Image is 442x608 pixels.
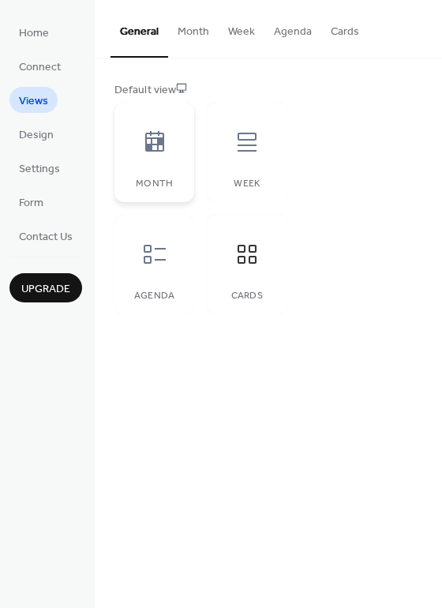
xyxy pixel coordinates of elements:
a: Home [9,19,58,45]
span: Home [19,25,49,42]
a: Contact Us [9,223,82,249]
a: Form [9,189,53,215]
div: Week [223,178,271,190]
a: Design [9,121,63,147]
a: Views [9,87,58,113]
div: Month [130,178,178,190]
span: Views [19,93,48,110]
div: Cards [223,291,271,302]
span: Connect [19,59,61,76]
a: Connect [9,53,70,79]
span: Upgrade [21,281,70,298]
a: Settings [9,155,69,181]
span: Contact Us [19,229,73,246]
div: Default view [114,82,419,99]
span: Settings [19,161,60,178]
div: Agenda [130,291,178,302]
span: Form [19,195,43,212]
span: Design [19,127,54,144]
button: Upgrade [9,273,82,302]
